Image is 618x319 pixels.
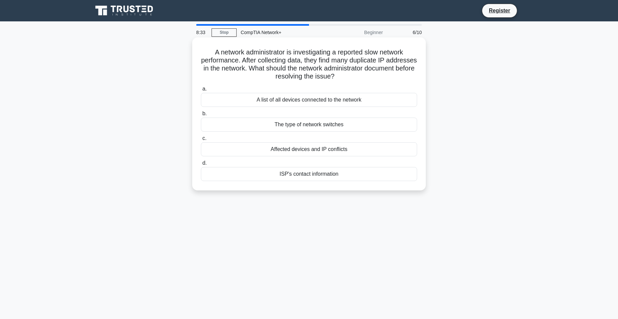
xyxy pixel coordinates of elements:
[237,26,328,39] div: CompTIA Network+
[201,93,417,107] div: A list of all devices connected to the network
[201,118,417,132] div: The type of network switches
[202,86,207,92] span: a.
[485,6,514,15] a: Register
[202,135,206,141] span: c.
[200,48,418,81] h5: A network administrator is investigating a reported slow network performance. After collecting da...
[212,28,237,37] a: Stop
[387,26,426,39] div: 6/10
[201,167,417,181] div: ISP's contact information
[202,160,207,166] span: d.
[201,142,417,156] div: Affected devices and IP conflicts
[192,26,212,39] div: 8:33
[202,111,207,116] span: b.
[328,26,387,39] div: Beginner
